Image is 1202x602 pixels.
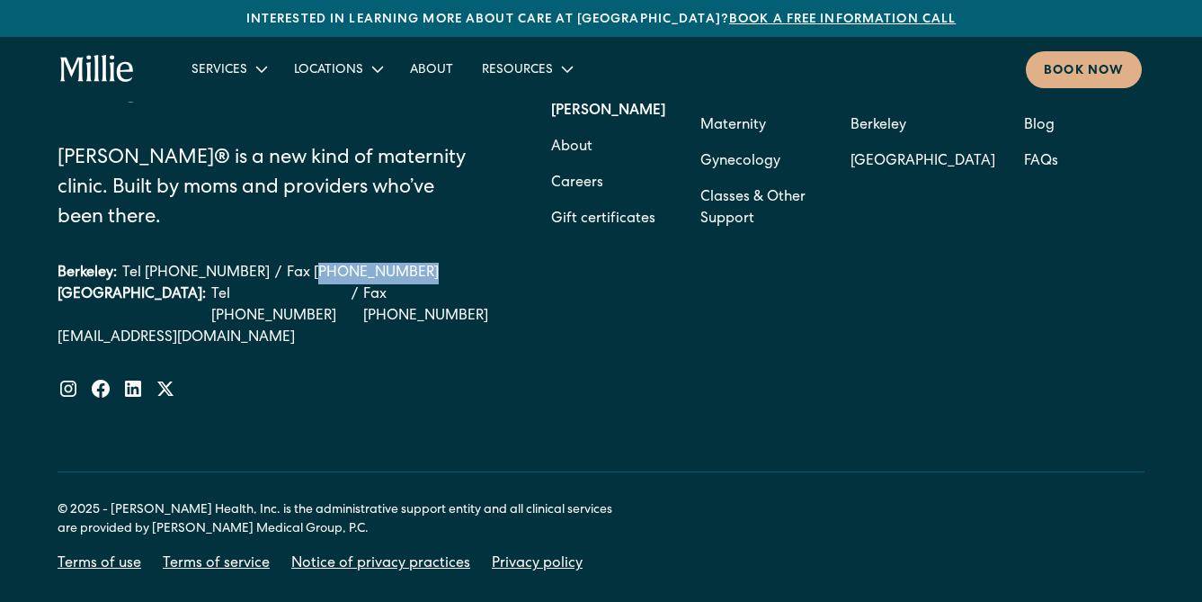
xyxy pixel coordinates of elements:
[58,501,633,539] div: © 2025 - [PERSON_NAME] Health, Inc. is the administrative support entity and all clinical service...
[396,54,467,84] a: About
[482,61,553,80] div: Resources
[700,144,780,180] a: Gynecology
[122,263,270,284] a: Tel [PHONE_NUMBER]
[177,54,280,84] div: Services
[58,145,481,234] div: [PERSON_NAME]® is a new kind of maternity clinic. Built by moms and providers who’ve been there.
[1026,51,1142,88] a: Book now
[291,553,470,575] a: Notice of privacy practices
[58,284,206,328] div: [GEOGRAPHIC_DATA]:
[191,61,247,80] div: Services
[294,61,363,80] div: Locations
[280,54,396,84] div: Locations
[492,553,583,575] a: Privacy policy
[551,166,603,202] a: Careers
[551,202,655,238] a: Gift certificates
[60,55,134,84] a: home
[287,263,439,284] a: Fax [PHONE_NUMBER]
[551,130,592,166] a: About
[363,284,503,328] a: Fax [PHONE_NUMBER]
[1044,62,1124,81] div: Book now
[163,553,270,575] a: Terms of service
[275,263,281,284] div: /
[467,54,585,84] div: Resources
[700,108,766,144] a: Maternity
[1024,144,1058,180] a: FAQs
[850,108,995,144] a: Berkeley
[1024,108,1055,144] a: Blog
[58,263,117,284] div: Berkeley:
[850,144,995,180] a: [GEOGRAPHIC_DATA]
[58,553,141,575] a: Terms of use
[211,284,346,328] a: Tel [PHONE_NUMBER]
[352,284,358,328] div: /
[58,328,503,349] a: [EMAIL_ADDRESS][DOMAIN_NAME]
[729,13,956,26] a: Book a free information call
[700,180,821,238] a: Classes & Other Support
